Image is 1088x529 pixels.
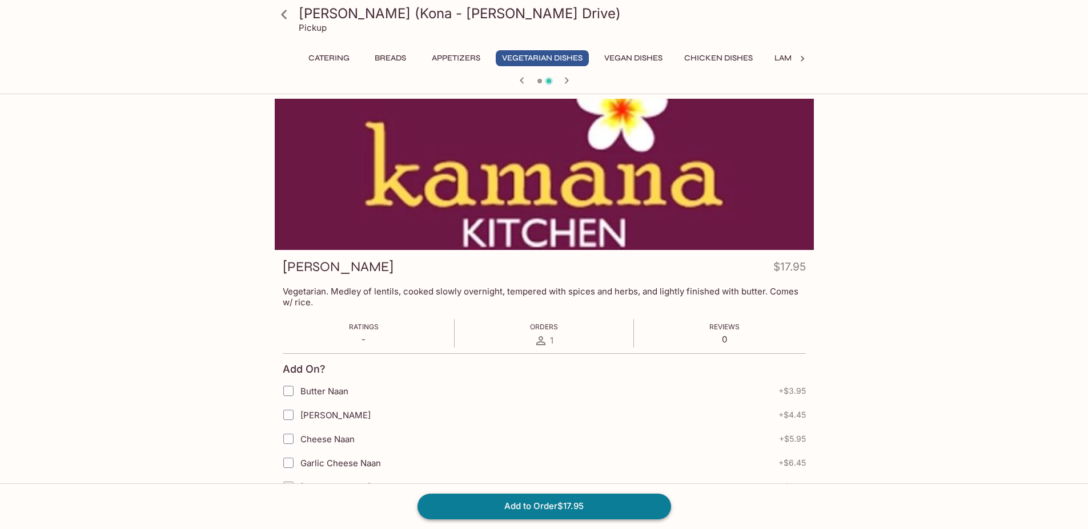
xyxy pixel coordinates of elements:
[779,434,806,443] span: + $5.95
[425,50,487,66] button: Appetizers
[496,50,589,66] button: Vegetarian Dishes
[778,410,806,419] span: + $4.45
[598,50,669,66] button: Vegan Dishes
[773,258,806,280] h4: $17.95
[299,22,327,33] p: Pickup
[299,5,809,22] h3: [PERSON_NAME] (Kona - [PERSON_NAME] Drive)
[550,335,553,346] span: 1
[300,386,348,397] span: Butter Naan
[709,334,740,345] p: 0
[365,50,416,66] button: Breads
[300,458,381,469] span: Garlic Cheese Naan
[275,99,814,250] div: Daal Makhni
[349,334,379,345] p: -
[283,286,806,308] p: Vegetarian. Medley of lentils, cooked slowly overnight, tempered with spices and herbs, and light...
[678,50,759,66] button: Chicken Dishes
[779,482,806,491] span: + $5.95
[417,494,671,519] button: Add to Order$17.95
[300,434,355,445] span: Cheese Naan
[300,482,371,492] span: [PERSON_NAME]
[283,258,394,276] h3: [PERSON_NAME]
[768,50,833,66] button: Lamb Dishes
[709,322,740,331] span: Reviews
[349,322,379,331] span: Ratings
[300,410,371,421] span: [PERSON_NAME]
[530,322,558,331] span: Orders
[283,363,326,375] h4: Add On?
[778,458,806,467] span: + $6.45
[778,386,806,395] span: + $3.95
[302,50,356,66] button: Catering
